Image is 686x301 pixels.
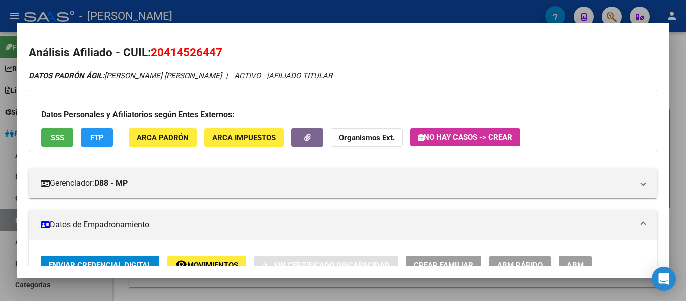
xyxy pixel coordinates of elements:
[175,258,187,270] mat-icon: remove_red_eye
[339,133,395,142] strong: Organismos Ext.
[652,267,676,291] div: Open Intercom Messenger
[497,261,543,270] span: ABM Rápido
[406,256,481,274] button: Crear Familiar
[51,133,64,142] span: SSS
[559,256,592,274] button: ABM
[418,133,512,142] span: No hay casos -> Crear
[187,261,238,270] span: Movimientos
[129,128,197,147] button: ARCA Padrón
[41,256,159,274] button: Enviar Credencial Digital
[269,71,332,80] span: AFILIADO TITULAR
[204,128,284,147] button: ARCA Impuestos
[254,256,398,274] button: Sin Certificado Discapacidad
[29,71,226,80] span: [PERSON_NAME] [PERSON_NAME] -
[29,44,657,61] h2: Análisis Afiliado - CUIL:
[137,133,189,142] span: ARCA Padrón
[49,261,151,270] span: Enviar Credencial Digital
[29,210,657,240] mat-expansion-panel-header: Datos de Empadronamiento
[90,133,104,142] span: FTP
[567,261,584,270] span: ABM
[212,133,276,142] span: ARCA Impuestos
[41,128,73,147] button: SSS
[81,128,113,147] button: FTP
[331,128,403,147] button: Organismos Ext.
[29,71,104,80] strong: DATOS PADRÓN ÁGIL:
[41,109,645,121] h3: Datos Personales y Afiliatorios según Entes Externos:
[29,71,332,80] i: | ACTIVO |
[41,219,633,231] mat-panel-title: Datos de Empadronamiento
[151,46,222,59] span: 20414526447
[167,256,246,274] button: Movimientos
[29,168,657,198] mat-expansion-panel-header: Gerenciador:D88 - MP
[410,128,520,146] button: No hay casos -> Crear
[94,177,128,189] strong: D88 - MP
[274,261,390,270] span: Sin Certificado Discapacidad
[489,256,551,274] button: ABM Rápido
[41,177,633,189] mat-panel-title: Gerenciador:
[414,261,473,270] span: Crear Familiar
